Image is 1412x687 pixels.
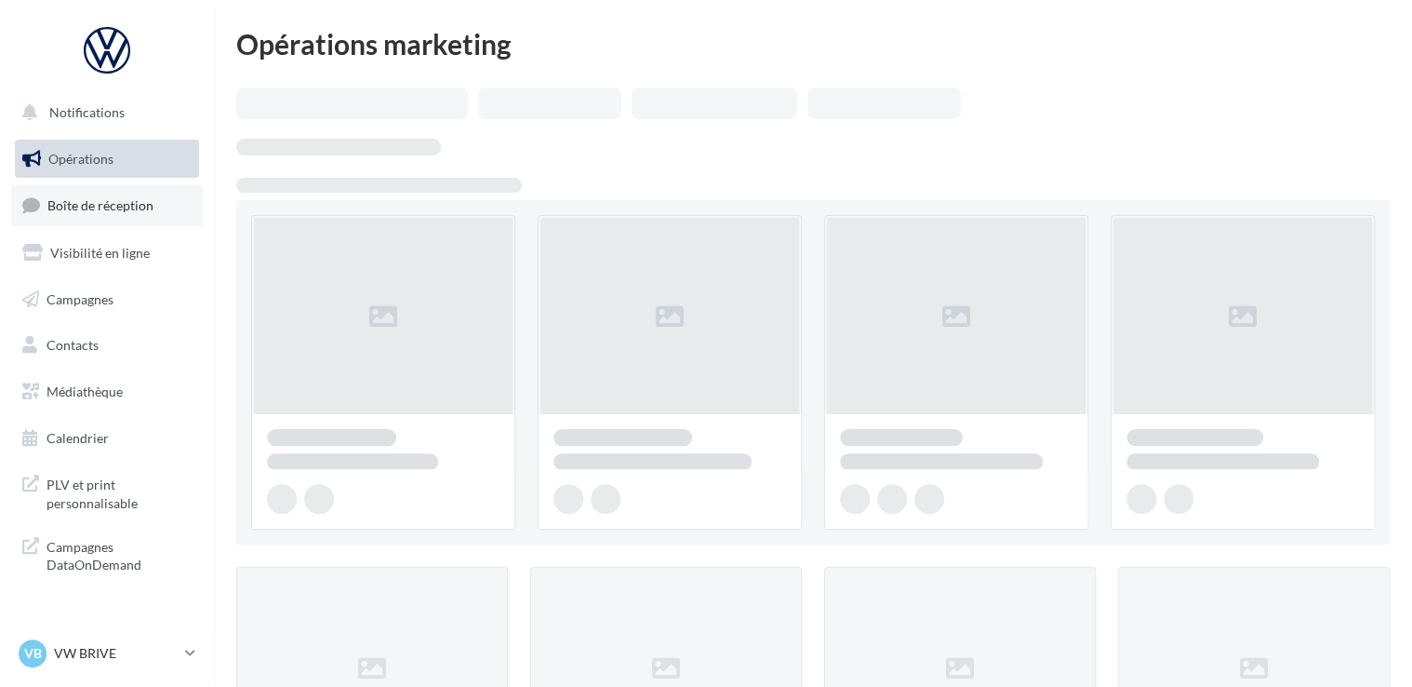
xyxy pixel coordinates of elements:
[11,185,203,225] a: Boîte de réception
[48,151,113,167] span: Opérations
[11,326,203,365] a: Contacts
[11,280,203,319] a: Campagnes
[11,465,203,519] a: PLV et print personnalisable
[49,104,125,120] span: Notifications
[11,419,203,458] a: Calendrier
[47,384,123,399] span: Médiathèque
[47,534,192,574] span: Campagnes DataOnDemand
[47,430,109,446] span: Calendrier
[47,337,99,353] span: Contacts
[236,30,1390,58] div: Opérations marketing
[11,234,203,273] a: Visibilité en ligne
[54,644,178,663] p: VW BRIVE
[47,290,113,306] span: Campagnes
[11,372,203,411] a: Médiathèque
[47,472,192,512] span: PLV et print personnalisable
[11,140,203,179] a: Opérations
[24,644,42,663] span: VB
[15,636,199,671] a: VB VW BRIVE
[11,93,195,132] button: Notifications
[11,527,203,582] a: Campagnes DataOnDemand
[50,245,150,261] span: Visibilité en ligne
[47,197,153,213] span: Boîte de réception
